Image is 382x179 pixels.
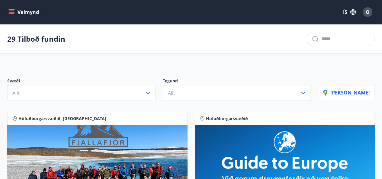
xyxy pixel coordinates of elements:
p: Svæði [7,78,156,85]
button: menu [7,7,41,18]
button: [PERSON_NAME] [318,85,375,100]
span: Allt [12,90,20,96]
span: Höfuðborgarsvæðið [206,116,248,122]
button: Allt [7,85,156,101]
span: Allt [168,90,175,96]
button: ÍS [340,7,359,18]
span: Höfuðborgarsvæðið, [GEOGRAPHIC_DATA] [18,116,106,122]
p: Tegund [163,78,311,85]
p: 29 Tilboð fundin [7,34,65,44]
button: O [360,5,375,19]
span: O [366,9,370,15]
p: [PERSON_NAME] [323,89,370,96]
button: Allt [163,85,311,101]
